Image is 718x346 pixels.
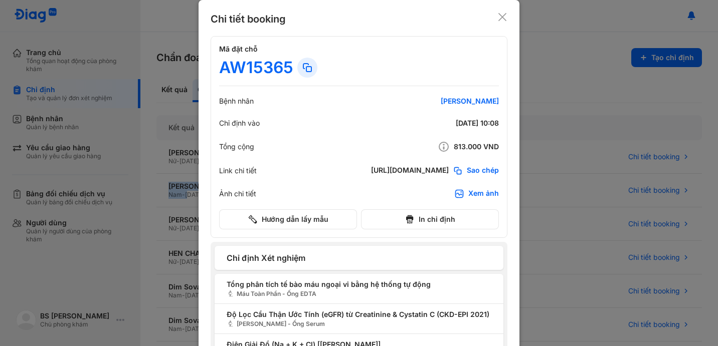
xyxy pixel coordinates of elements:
span: Độ Lọc Cầu Thận Ước Tính (eGFR) từ Creatinine & Cystatin C (CKD-EPI 2021) [227,309,491,319]
span: Chỉ định Xét nghiệm [227,252,491,264]
span: Máu Toàn Phần - Ống EDTA [227,289,491,298]
div: Chi tiết booking [211,12,286,26]
div: [PERSON_NAME] [379,97,499,106]
div: Chỉ định vào [219,119,260,128]
div: Ảnh chi tiết [219,189,256,198]
div: Link chi tiết [219,166,257,175]
div: Xem ảnh [468,189,499,199]
div: Bệnh nhân [219,97,254,106]
span: Sao chép [467,166,499,176]
div: Tổng cộng [219,142,254,151]
div: AW15365 [219,58,293,78]
span: Tổng phân tích tế bào máu ngoại vi bằng hệ thống tự động [227,279,491,289]
div: 813.000 VND [379,141,499,153]
span: [PERSON_NAME] - Ống Serum [227,319,491,328]
button: In chỉ định [361,209,499,229]
div: [URL][DOMAIN_NAME] [371,166,449,176]
div: [DATE] 10:08 [379,119,499,128]
h4: Mã đặt chỗ [219,45,499,54]
button: Hướng dẫn lấy mẫu [219,209,357,229]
